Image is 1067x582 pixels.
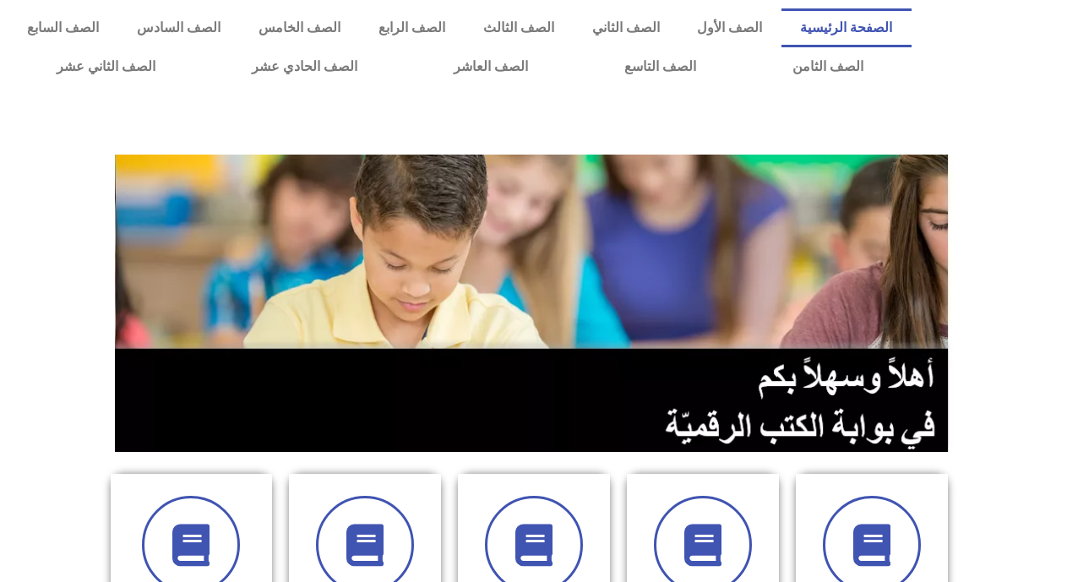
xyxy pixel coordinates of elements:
a: الصفحة الرئيسية [781,8,912,47]
a: الصف الثالث [464,8,573,47]
a: الصف الثامن [744,47,912,86]
a: الصف السابع [8,8,118,47]
a: الصف الرابع [360,8,465,47]
a: الصف الخامس [240,8,360,47]
a: الصف التاسع [576,47,744,86]
a: الصف الثاني عشر [8,47,204,86]
a: الصف الحادي عشر [204,47,406,86]
a: الصف السادس [118,8,240,47]
a: الصف الثاني [573,8,678,47]
a: الصف الأول [678,8,781,47]
a: الصف العاشر [406,47,576,86]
